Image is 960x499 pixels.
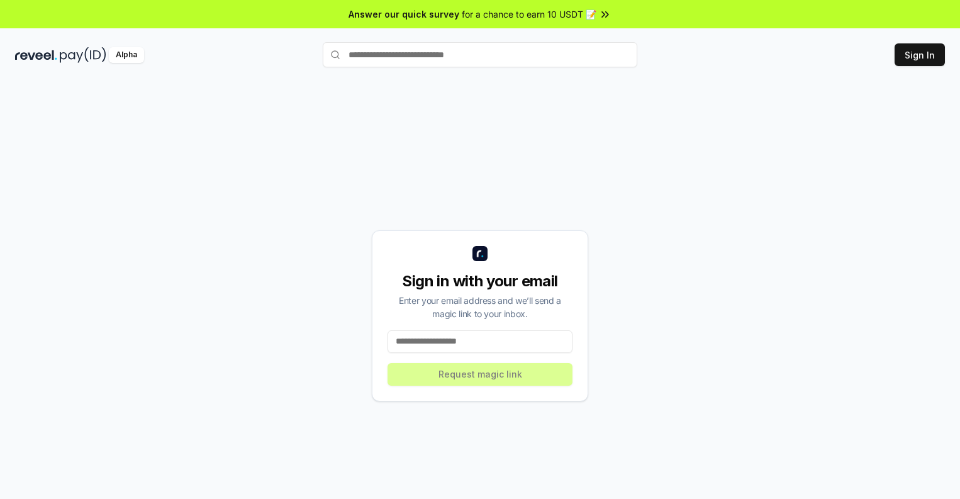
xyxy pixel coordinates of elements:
[60,47,106,63] img: pay_id
[895,43,945,66] button: Sign In
[462,8,596,21] span: for a chance to earn 10 USDT 📝
[388,294,572,320] div: Enter your email address and we’ll send a magic link to your inbox.
[349,8,459,21] span: Answer our quick survey
[109,47,144,63] div: Alpha
[388,271,572,291] div: Sign in with your email
[472,246,488,261] img: logo_small
[15,47,57,63] img: reveel_dark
